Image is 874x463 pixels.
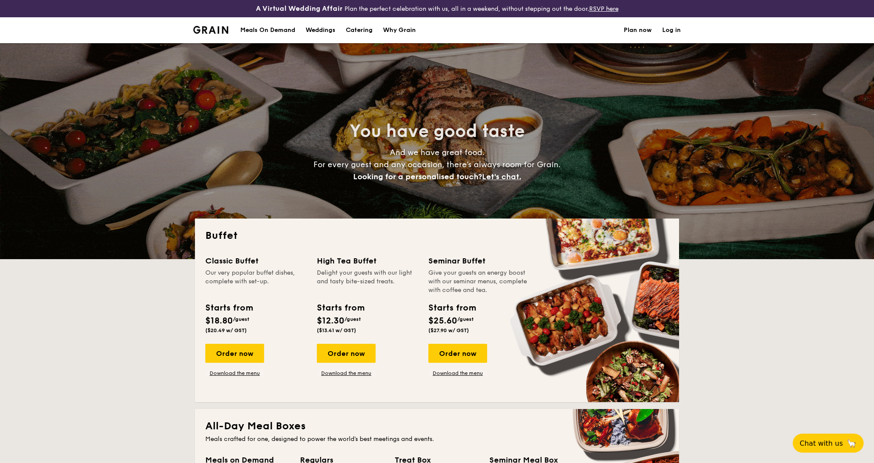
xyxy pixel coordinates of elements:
[428,370,487,377] a: Download the menu
[205,255,306,267] div: Classic Buffet
[428,327,469,333] span: ($27.90 w/ GST)
[317,370,376,377] a: Download the menu
[205,344,264,363] div: Order now
[457,316,474,322] span: /guest
[341,17,378,43] a: Catering
[428,344,487,363] div: Order now
[353,172,482,181] span: Looking for a personalised touch?
[205,327,247,333] span: ($20.49 w/ GST)
[205,435,669,444] div: Meals crafted for one, designed to power the world's best meetings and events.
[793,434,864,453] button: Chat with us🦙
[428,301,475,314] div: Starts from
[482,172,521,181] span: Let's chat.
[205,229,669,243] h2: Buffet
[205,370,264,377] a: Download the menu
[317,269,418,295] div: Delight your guests with our light and tasty bite-sized treats.
[193,26,228,34] a: Logotype
[346,17,373,43] h1: Catering
[846,438,857,448] span: 🦙
[306,17,335,43] div: Weddings
[317,327,356,333] span: ($13.41 w/ GST)
[344,316,361,322] span: /guest
[383,17,416,43] div: Why Grain
[188,3,686,14] div: Plan the perfect celebration with us, all in a weekend, without stepping out the door.
[317,344,376,363] div: Order now
[205,316,233,326] span: $18.80
[662,17,681,43] a: Log in
[317,316,344,326] span: $12.30
[428,316,457,326] span: $25.60
[193,26,228,34] img: Grain
[317,301,364,314] div: Starts from
[240,17,295,43] div: Meals On Demand
[350,121,525,142] span: You have good taste
[800,439,843,447] span: Chat with us
[313,148,561,181] span: And we have great food. For every guest and any occasion, there’s always room for Grain.
[205,269,306,295] div: Our very popular buffet dishes, complete with set-up.
[428,269,530,295] div: Give your guests an energy boost with our seminar menus, complete with coffee and tea.
[378,17,421,43] a: Why Grain
[317,255,418,267] div: High Tea Buffet
[256,3,343,14] h4: A Virtual Wedding Affair
[233,316,249,322] span: /guest
[300,17,341,43] a: Weddings
[428,255,530,267] div: Seminar Buffet
[624,17,652,43] a: Plan now
[235,17,300,43] a: Meals On Demand
[205,419,669,433] h2: All-Day Meal Boxes
[589,5,619,13] a: RSVP here
[205,301,252,314] div: Starts from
